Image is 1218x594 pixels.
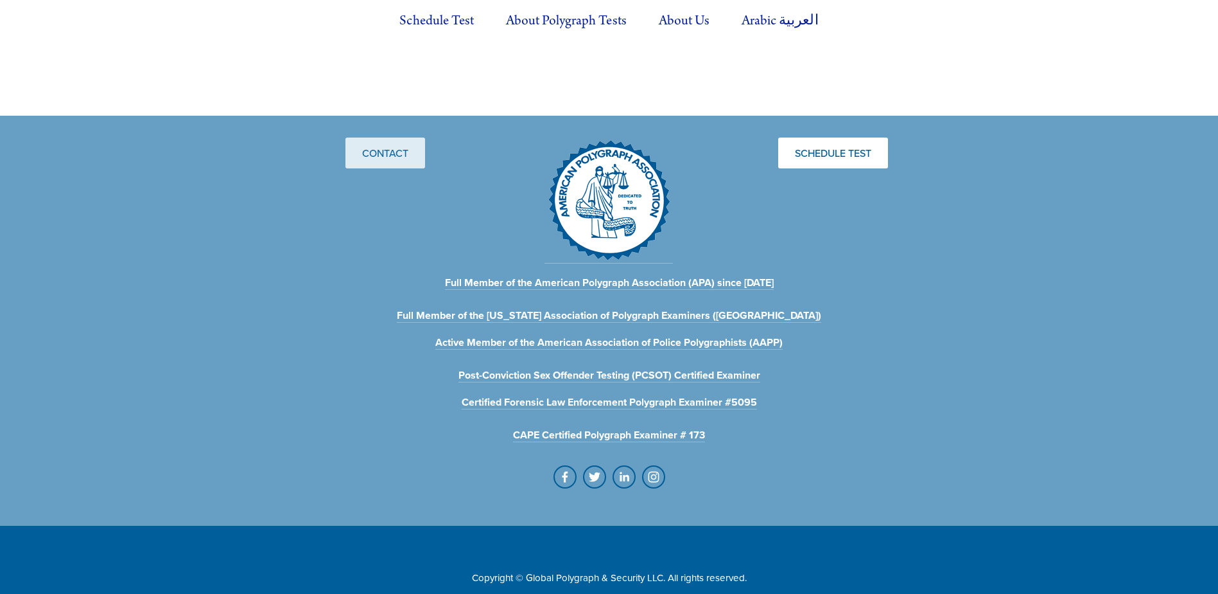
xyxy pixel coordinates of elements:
[462,395,757,410] a: Certified Forensic Law Enforcement Polygraph Examiner #5095
[778,138,888,168] a: Schedule Test
[553,465,577,489] a: Iosac Cholgain
[727,3,832,39] label: Arabic العربية
[435,335,783,350] a: Active Member of the American Association of Police Polygraphists (AAPP)
[613,465,636,489] a: Oded Gelfer
[513,428,705,442] a: CAPE Certified Polygraph Examiner # 173
[642,465,665,489] a: Instagram
[583,465,606,489] a: GPS
[385,3,487,39] a: Schedule Test
[645,3,724,39] label: About Us
[284,570,934,586] p: Copyright © Global Polygraph & Security LLC. All rights reserved.
[445,275,774,290] a: Full Member of the American Polygraph Association (APA) since [DATE]
[458,368,760,382] a: Post-Conviction Sex Offender Testing (PCSOT) Certified Examiner
[397,308,821,323] a: Full Member of the [US_STATE] Association of Polygraph Examiners ([GEOGRAPHIC_DATA])
[492,3,641,39] label: About Polygraph Tests
[345,138,425,168] a: Contact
